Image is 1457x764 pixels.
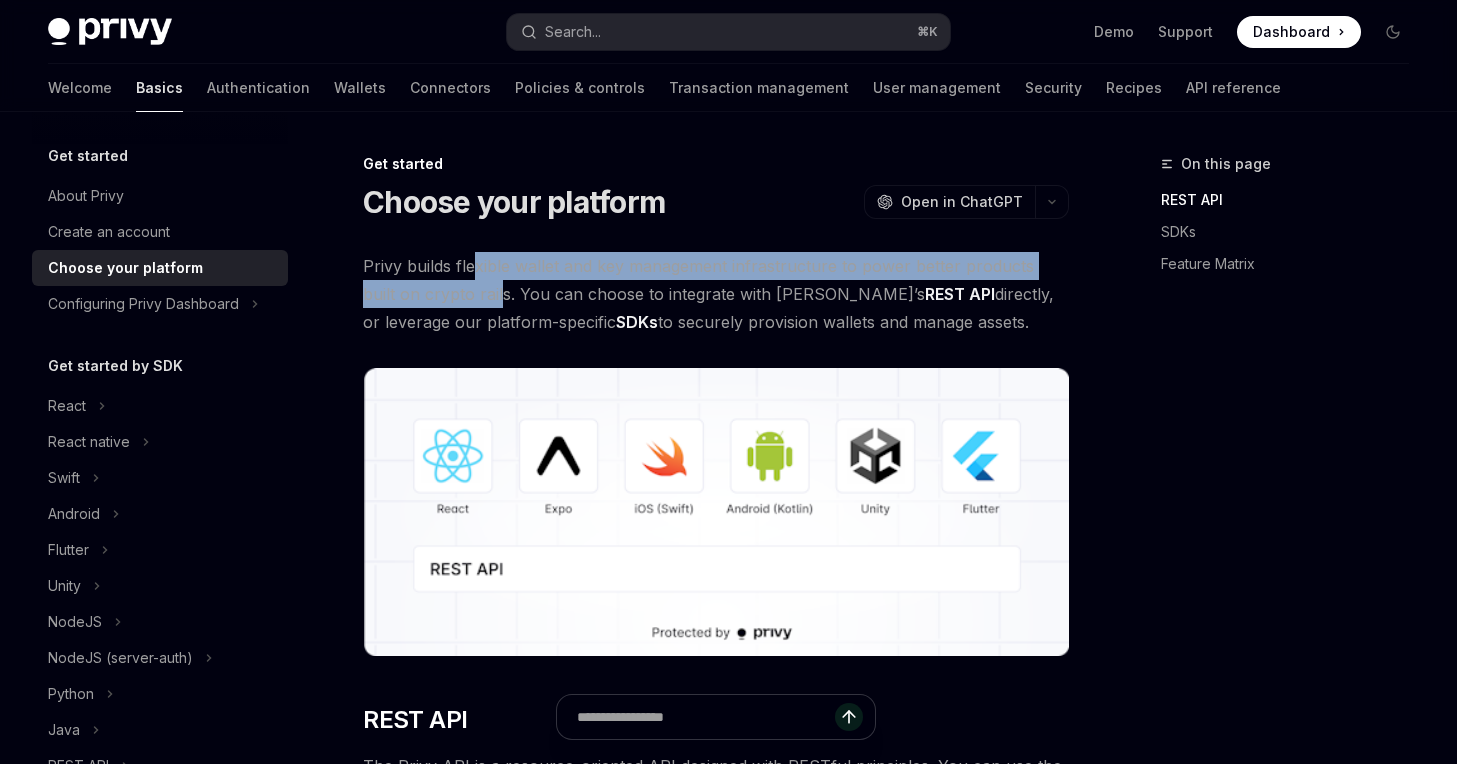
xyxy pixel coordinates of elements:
[32,214,288,250] a: Create an account
[48,18,172,46] img: dark logo
[48,538,89,562] div: Flutter
[48,466,80,490] div: Swift
[48,64,112,112] a: Welcome
[616,312,658,332] strong: SDKs
[864,185,1035,219] button: Open in ChatGPT
[32,250,288,286] a: Choose your platform
[136,64,183,112] a: Basics
[363,184,665,220] h1: Choose your platform
[48,574,81,598] div: Unity
[1161,248,1425,280] a: Feature Matrix
[545,20,601,44] div: Search...
[917,24,938,40] span: ⌘ K
[901,192,1023,212] span: Open in ChatGPT
[363,368,1069,656] img: images/Platform2.png
[48,682,94,706] div: Python
[1161,216,1425,248] a: SDKs
[515,64,645,112] a: Policies & controls
[48,610,102,634] div: NodeJS
[334,64,386,112] a: Wallets
[1186,64,1281,112] a: API reference
[48,354,183,378] h5: Get started by SDK
[1253,22,1330,42] span: Dashboard
[48,292,239,316] div: Configuring Privy Dashboard
[48,144,128,168] h5: Get started
[1181,152,1271,176] span: On this page
[925,284,995,304] strong: REST API
[669,64,849,112] a: Transaction management
[48,646,193,670] div: NodeJS (server-auth)
[1106,64,1162,112] a: Recipes
[410,64,491,112] a: Connectors
[48,220,170,244] div: Create an account
[1237,16,1361,48] a: Dashboard
[48,502,100,526] div: Android
[48,256,203,280] div: Choose your platform
[363,154,1069,174] div: Get started
[32,178,288,214] a: About Privy
[1158,22,1213,42] a: Support
[363,252,1069,336] span: Privy builds flexible wallet and key management infrastructure to power better products built on ...
[48,430,130,454] div: React native
[873,64,1001,112] a: User management
[1161,184,1425,216] a: REST API
[835,703,863,731] button: Send message
[1025,64,1082,112] a: Security
[1377,16,1409,48] button: Toggle dark mode
[48,184,124,208] div: About Privy
[48,394,86,418] div: React
[507,14,950,50] button: Search...⌘K
[207,64,310,112] a: Authentication
[48,718,80,742] div: Java
[1094,22,1134,42] a: Demo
